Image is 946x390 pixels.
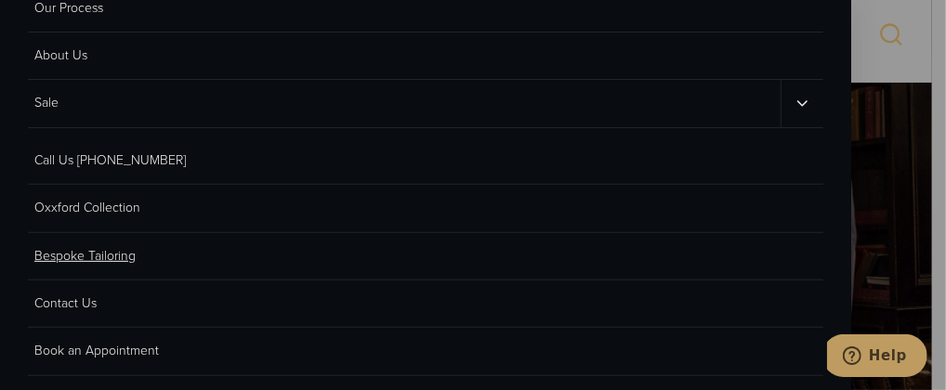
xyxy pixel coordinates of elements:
[28,137,823,376] nav: Secondary Mobile Navigation
[827,334,927,381] iframe: Opens a widget where you can chat to one of our agents
[781,80,824,126] button: Sale sub menu toggle
[28,233,823,280] a: Bespoke Tailoring
[28,32,823,80] a: About Us
[28,137,823,185] a: Call Us [PHONE_NUMBER]
[28,328,823,375] a: Book an Appointment
[28,80,781,126] a: Sale
[28,280,823,328] a: Contact Us
[28,185,823,232] a: Oxxford Collection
